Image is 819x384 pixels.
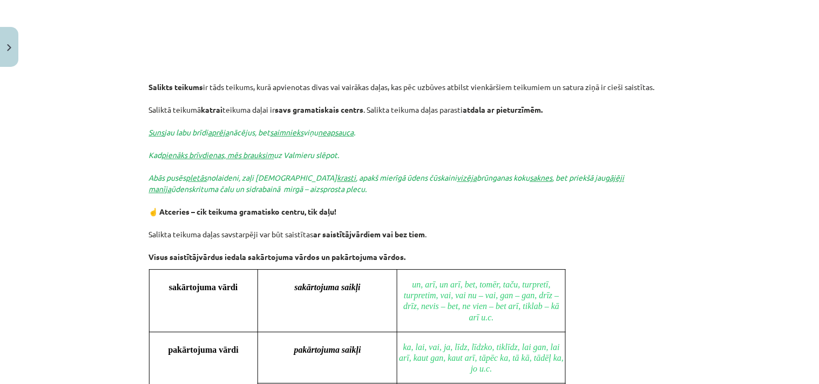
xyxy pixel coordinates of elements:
span: pakārtojuma saikļi [294,345,361,354]
strong: katrai [201,105,223,114]
em: Kad uz Valmieru slēpot. Abās pusēs nolaideni, zaļi [DEMOGRAPHIC_DATA] , apakš mierīgā ūdens čūska... [149,150,625,194]
span: sakārtojuma vārdi [169,283,238,292]
strong: Visus saistītājvārdus iedala sakārtojuma vārdos un pakārtojuma vārdos. [149,252,406,262]
span: ka, lai, vai, ja, līdz, līdzko, tiklīdz, lai gan, lai arī, kaut gan, kaut arī, tāpēc ka, tā kā, t... [399,342,566,373]
strong: atdala ar pieturzīmēm. [463,105,543,114]
u: gājēji manīja [149,173,625,194]
u: pletās [186,173,207,182]
span: un, arī, un arī, bet, tomēr, taču, turpretī, turpretim, vai, vai nu – vai, gan – gan, drīz – drīz... [403,280,561,322]
u: krasti [337,173,356,182]
p: ir tāds teikums, kurā apvienotas divas vai vairākas daļas, kas pēc uzbūves atbilst vienkāršiem te... [149,81,671,263]
strong: ☝️ Atceries – cik teikuma gramatisko centru, tik daļu! [149,207,337,216]
span: sakārtojuma saikļi [295,283,361,292]
u: aprēja [208,127,229,137]
u: saimnieks [270,127,304,137]
u: vizēja [457,173,477,182]
u: pienāks brīvdienas, mēs brauksim [162,150,274,160]
u: saknes [530,173,553,182]
em: jau labu brīdi nācējus, bet viņu . [149,127,356,137]
strong: Salikts teikums [149,82,204,92]
strong: savs gramatiskais centrs [275,105,364,114]
img: icon-close-lesson-0947bae3869378f0d4975bcd49f059093ad1ed9edebbc8119c70593378902aed.svg [7,44,11,51]
u: Suns [149,127,165,137]
u: neapsauca [319,127,354,137]
span: pakārtojuma vārdi [168,345,239,354]
strong: ar saistītājvārdiem vai bez tiem [314,229,425,239]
